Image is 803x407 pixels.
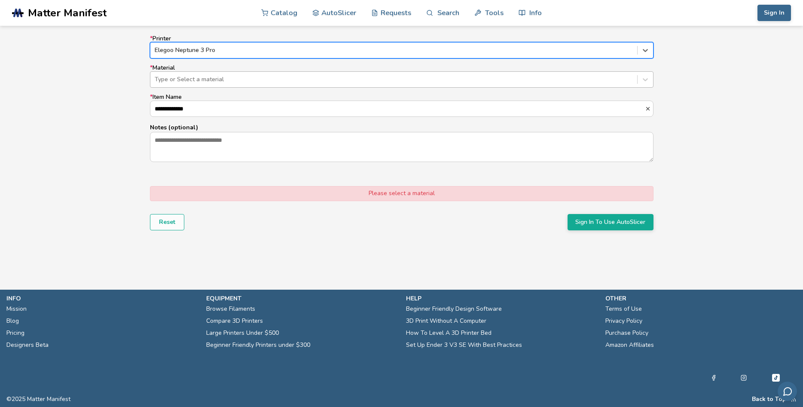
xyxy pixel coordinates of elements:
a: Purchase Policy [605,327,648,339]
textarea: Notes (optional) [150,132,653,162]
button: *Item Name [645,106,653,112]
a: Privacy Policy [605,315,642,327]
label: Item Name [150,94,653,117]
input: *MaterialType or Select a material [155,76,156,83]
p: other [605,294,797,303]
a: Browse Filaments [206,303,255,315]
span: © 2025 Matter Manifest [6,396,70,403]
a: Terms of Use [605,303,642,315]
p: help [406,294,597,303]
a: Beginner Friendly Printers under $300 [206,339,310,351]
a: Mission [6,303,27,315]
button: Back to Top [752,396,786,403]
label: Material [150,64,653,88]
a: RSS Feed [791,396,797,403]
a: Facebook [711,373,717,383]
a: Designers Beta [6,339,49,351]
a: Set Up Ender 3 V3 SE With Best Practices [406,339,522,351]
a: Pricing [6,327,24,339]
p: info [6,294,198,303]
a: Compare 3D Printers [206,315,263,327]
a: Tiktok [771,373,781,383]
p: Notes (optional) [150,123,653,132]
a: Amazon Affiliates [605,339,654,351]
a: How To Level A 3D Printer Bed [406,327,492,339]
button: Send feedback via email [778,382,797,401]
a: Beginner Friendly Design Software [406,303,502,315]
button: Sign In To Use AutoSlicer [568,214,653,230]
a: 3D Print Without A Computer [406,315,486,327]
p: equipment [206,294,397,303]
label: Printer [150,35,653,58]
a: Instagram [741,373,747,383]
a: Large Printers Under $500 [206,327,279,339]
button: Sign In [757,5,791,21]
input: *Item Name [150,101,645,116]
button: Reset [150,214,184,230]
div: Please select a material [150,186,653,201]
a: Blog [6,315,19,327]
span: Matter Manifest [28,7,107,19]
